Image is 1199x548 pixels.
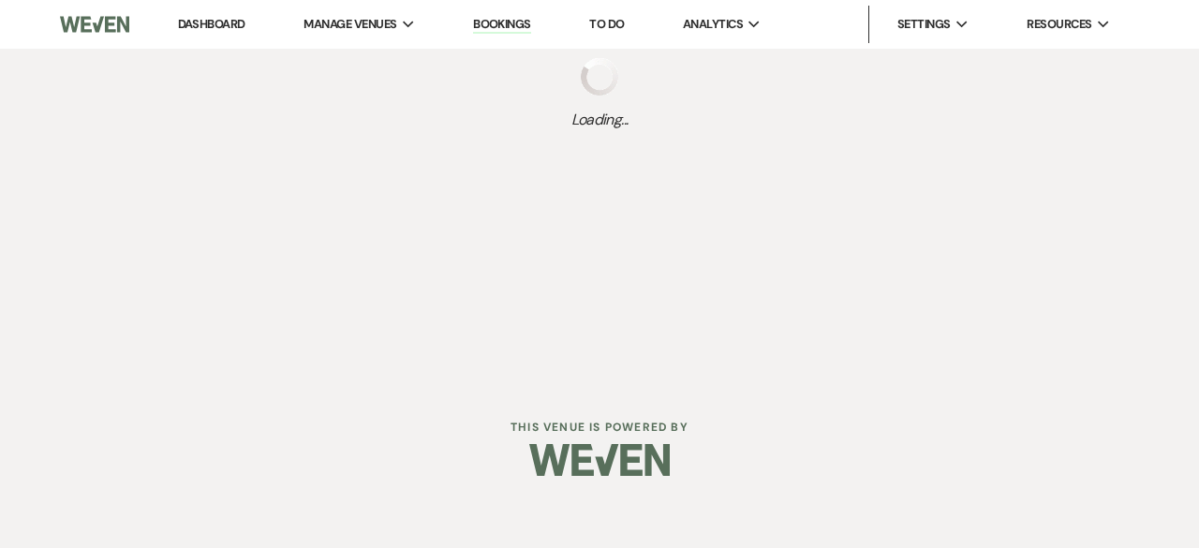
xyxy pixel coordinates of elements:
a: Bookings [473,16,531,34]
span: Settings [897,15,951,34]
a: To Do [589,16,624,32]
span: Analytics [683,15,743,34]
a: Dashboard [178,16,245,32]
span: Manage Venues [303,15,396,34]
img: Weven Logo [529,427,670,493]
span: Loading... [571,109,629,131]
img: loading spinner [581,58,618,96]
span: Resources [1027,15,1091,34]
img: Weven Logo [60,5,129,44]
